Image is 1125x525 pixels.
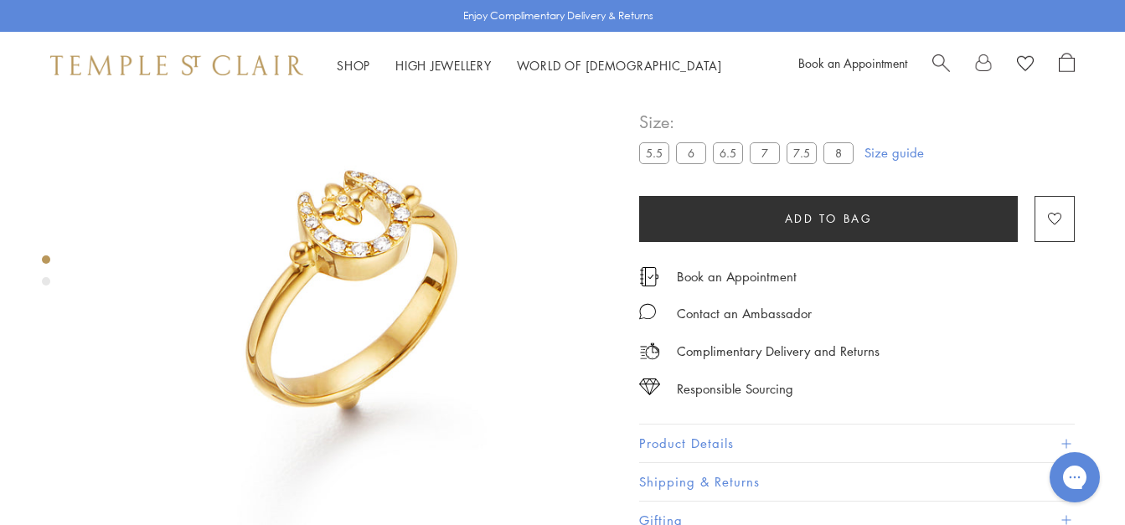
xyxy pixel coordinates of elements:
[932,53,950,78] a: Search
[864,145,924,162] a: Size guide
[395,57,492,74] a: High JewelleryHigh Jewellery
[639,303,656,320] img: MessageIcon-01_2.svg
[1059,53,1075,78] a: Open Shopping Bag
[639,378,660,395] img: icon_sourcing.svg
[639,341,660,362] img: icon_delivery.svg
[823,143,854,164] label: 8
[677,378,793,399] div: Responsible Sourcing
[639,196,1018,242] button: Add to bag
[798,54,907,71] a: Book an Appointment
[639,143,669,164] label: 5.5
[50,55,303,75] img: Temple St. Clair
[337,57,370,74] a: ShopShop
[713,143,743,164] label: 6.5
[639,109,860,136] span: Size:
[676,143,706,164] label: 6
[517,57,722,74] a: World of [DEMOGRAPHIC_DATA]World of [DEMOGRAPHIC_DATA]
[639,425,1075,463] button: Product Details
[785,209,873,228] span: Add to bag
[463,8,653,24] p: Enjoy Complimentary Delivery & Returns
[639,267,659,286] img: icon_appointment.svg
[787,143,817,164] label: 7.5
[677,341,880,362] p: Complimentary Delivery and Returns
[42,251,50,299] div: Product gallery navigation
[1017,53,1034,78] a: View Wishlist
[750,143,780,164] label: 7
[677,303,812,324] div: Contact an Ambassador
[639,463,1075,501] button: Shipping & Returns
[337,55,722,76] nav: Main navigation
[677,267,797,286] a: Book an Appointment
[1041,446,1108,508] iframe: Gorgias live chat messenger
